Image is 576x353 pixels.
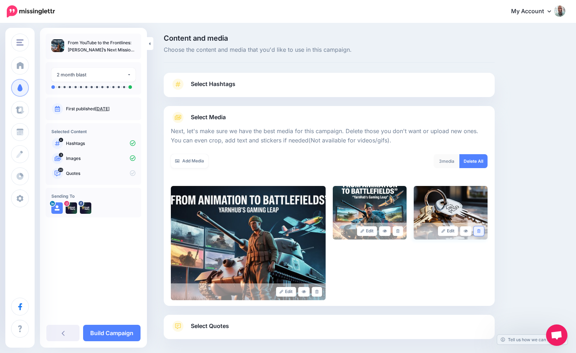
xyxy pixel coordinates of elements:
span: 3 [439,158,442,164]
a: Open chat [546,324,567,346]
img: menu.png [16,39,24,46]
a: Add Media [171,154,208,168]
button: 2 month blast [51,68,136,82]
img: 500636241_17843655336497570_6223560818517383544_n-bsa154745.jpg [66,202,77,214]
a: Tell us how we can improve [497,335,567,344]
img: Missinglettr [7,5,55,17]
img: user_default_image.png [51,202,63,214]
span: 4 [59,138,63,142]
p: First published [66,106,136,112]
img: 8324067b16448dbe02216b66aec79c04_large.jpg [333,186,407,239]
p: Images [66,155,136,162]
p: Next, let's make sure we have the best media for this campaign. Delete those you don't want or up... [171,127,488,145]
span: 20 [58,168,63,172]
img: 418042190702121f8d239af4aec06023_large.jpg [171,186,326,300]
a: [DATE] [95,106,109,111]
p: From YouTube to the Frontlines: [PERSON_NAME]’s Next Mission in [GEOGRAPHIC_DATA] [68,39,136,54]
span: Content and media [164,35,495,42]
span: 3 [59,153,63,157]
img: 500306017_122099016968891698_547164407858047431_n-bsa154743.jpg [80,202,91,214]
span: Choose the content and media that you'd like to use in this campaign. [164,45,495,55]
span: Select Hashtags [191,79,235,89]
img: 418042190702121f8d239af4aec06023_thumb.jpg [51,39,64,52]
a: Edit [357,226,377,236]
span: Select Quotes [191,321,229,331]
a: My Account [504,3,565,20]
a: Select Hashtags [171,79,488,97]
a: Edit [276,287,296,297]
p: Hashtags [66,140,136,147]
a: Select Quotes [171,321,488,339]
a: Select Media [171,112,488,123]
a: Delete All [459,154,488,168]
div: Select Media [171,123,488,300]
h4: Selected Content [51,129,136,134]
div: media [434,154,460,168]
a: Edit [438,226,458,236]
p: Quotes [66,170,136,177]
img: cc5a101d606e13e2b20ad49f2a2c0864_large.jpg [414,186,488,239]
span: Select Media [191,112,226,122]
h4: Sending To [51,193,136,199]
div: 2 month blast [57,71,127,79]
